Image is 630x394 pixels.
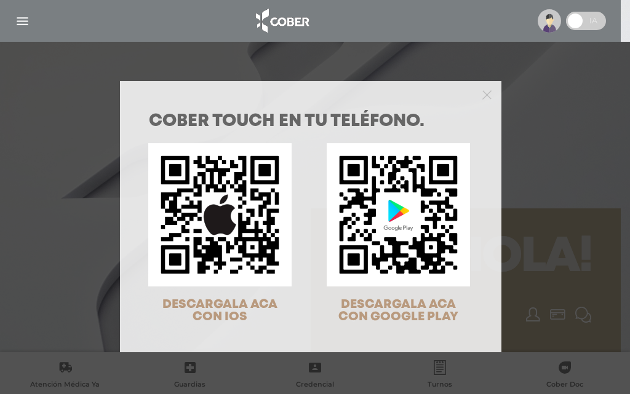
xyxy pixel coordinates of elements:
[149,113,472,130] h1: COBER TOUCH en tu teléfono.
[162,299,277,323] span: DESCARGALA ACA CON IOS
[482,89,492,100] button: Close
[327,143,470,286] img: qr-code
[148,143,292,286] img: qr-code
[338,299,458,323] span: DESCARGALA ACA CON GOOGLE PLAY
